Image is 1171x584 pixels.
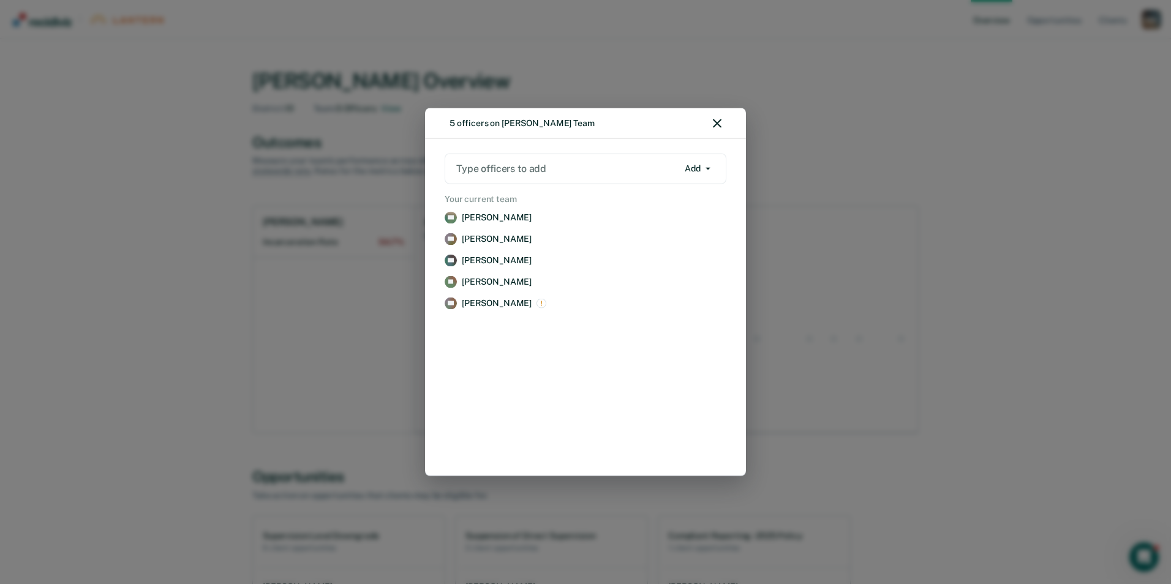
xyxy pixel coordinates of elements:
[442,209,729,226] a: View supervision staff details for Hal Bishop
[537,299,546,309] img: This is an excluded officer
[679,159,716,178] button: Add
[442,231,729,247] a: View supervision staff details for Courtney Collins
[462,212,532,223] p: [PERSON_NAME]
[442,295,729,312] a: View supervision staff details for Corey Stapleton
[462,234,532,244] p: [PERSON_NAME]
[462,255,532,266] p: [PERSON_NAME]
[442,193,729,204] h2: Your current team
[462,277,532,287] p: [PERSON_NAME]
[442,252,729,269] a: View supervision staff details for Cortne Gibson
[442,274,729,290] a: View supervision staff details for Travis Rose
[450,118,595,129] div: 5 officers on [PERSON_NAME] Team
[462,298,532,309] p: [PERSON_NAME]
